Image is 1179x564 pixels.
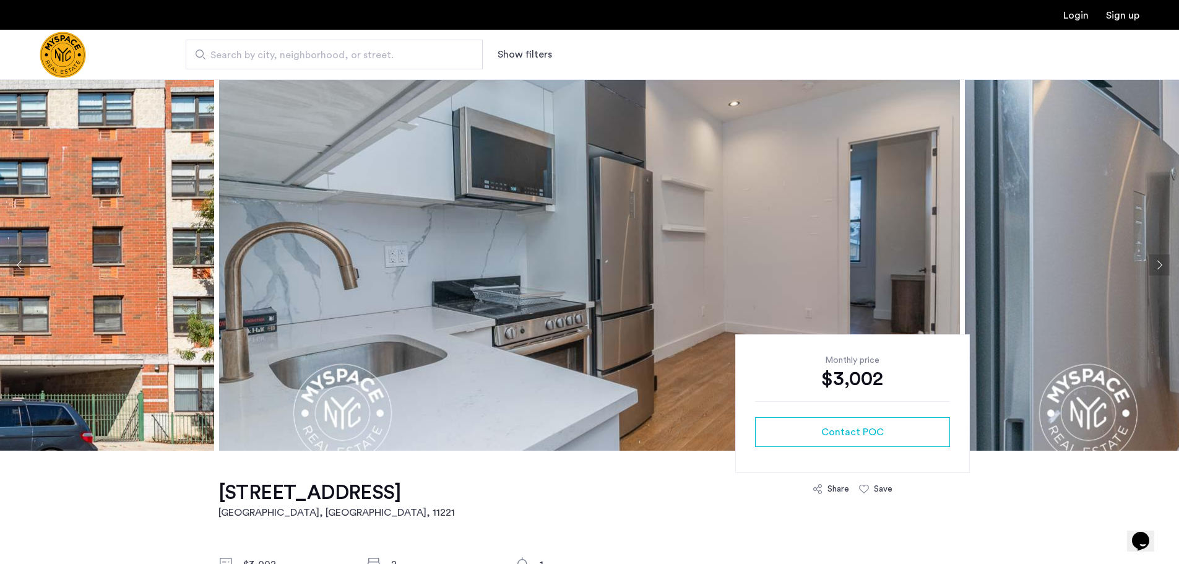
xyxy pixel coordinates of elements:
img: apartment [219,79,960,451]
button: Next apartment [1149,254,1170,275]
img: logo [40,32,86,78]
a: Cazamio Logo [40,32,86,78]
span: Contact POC [821,425,884,440]
a: Registration [1106,11,1139,20]
iframe: chat widget [1127,514,1167,552]
h2: [GEOGRAPHIC_DATA], [GEOGRAPHIC_DATA] , 11221 [218,505,455,520]
button: Show or hide filters [498,47,552,62]
div: Monthly price [755,354,950,367]
div: Save [874,483,892,495]
span: Search by city, neighborhood, or street. [210,48,448,63]
button: Previous apartment [9,254,30,275]
a: Login [1063,11,1089,20]
div: Share [827,483,849,495]
div: $3,002 [755,367,950,391]
input: Apartment Search [186,40,483,69]
button: button [755,417,950,447]
h1: [STREET_ADDRESS] [218,480,455,505]
a: [STREET_ADDRESS][GEOGRAPHIC_DATA], [GEOGRAPHIC_DATA], 11221 [218,480,455,520]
